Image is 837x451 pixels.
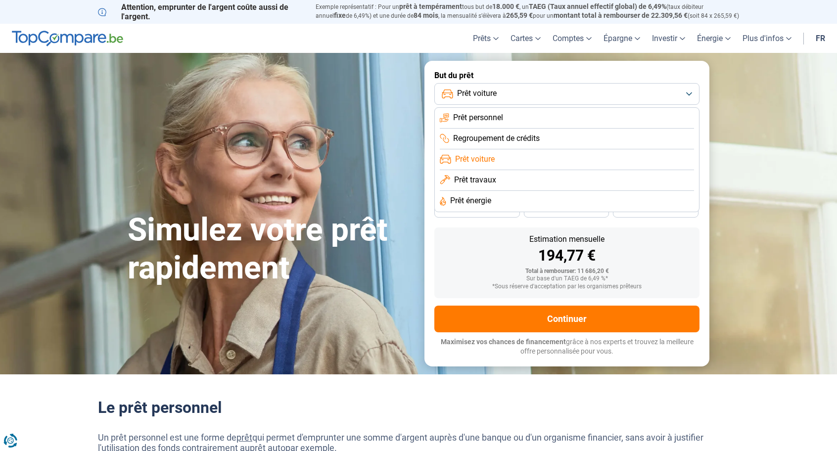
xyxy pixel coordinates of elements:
[810,24,831,53] a: fr
[455,154,495,165] span: Prêt voiture
[529,2,666,10] span: TAEG (Taux annuel effectif global) de 6,49%
[737,24,797,53] a: Plus d'infos
[434,83,699,105] button: Prêt voiture
[547,24,598,53] a: Comptes
[98,2,304,21] p: Attention, emprunter de l'argent coûte aussi de l'argent.
[453,133,540,144] span: Regroupement de crédits
[236,432,252,443] a: prêt
[12,31,123,46] img: TopCompare
[316,2,739,20] p: Exemple représentatif : Pour un tous but de , un (taux débiteur annuel de 6,49%) et une durée de ...
[554,11,688,19] span: montant total à rembourser de 22.309,56 €
[646,24,691,53] a: Investir
[492,2,519,10] span: 18.000 €
[442,248,692,263] div: 194,77 €
[598,24,646,53] a: Épargne
[506,11,533,19] span: 265,59 €
[434,71,699,80] label: But du prêt
[505,24,547,53] a: Cartes
[442,283,692,290] div: *Sous réserve d'acceptation par les organismes prêteurs
[442,235,692,243] div: Estimation mensuelle
[128,211,413,287] h1: Simulez votre prêt rapidement
[645,207,667,213] span: 24 mois
[98,398,739,417] h2: Le prêt personnel
[457,88,497,99] span: Prêt voiture
[434,337,699,357] p: grâce à nos experts et trouvez la meilleure offre personnalisée pour vous.
[454,175,496,185] span: Prêt travaux
[466,207,488,213] span: 36 mois
[453,112,503,123] span: Prêt personnel
[442,268,692,275] div: Total à rembourser: 11 686,20 €
[467,24,505,53] a: Prêts
[442,275,692,282] div: Sur base d'un TAEG de 6,49 %*
[414,11,438,19] span: 84 mois
[450,195,491,206] span: Prêt énergie
[334,11,346,19] span: fixe
[556,207,577,213] span: 30 mois
[399,2,462,10] span: prêt à tempérament
[691,24,737,53] a: Énergie
[434,306,699,332] button: Continuer
[441,338,566,346] span: Maximisez vos chances de financement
